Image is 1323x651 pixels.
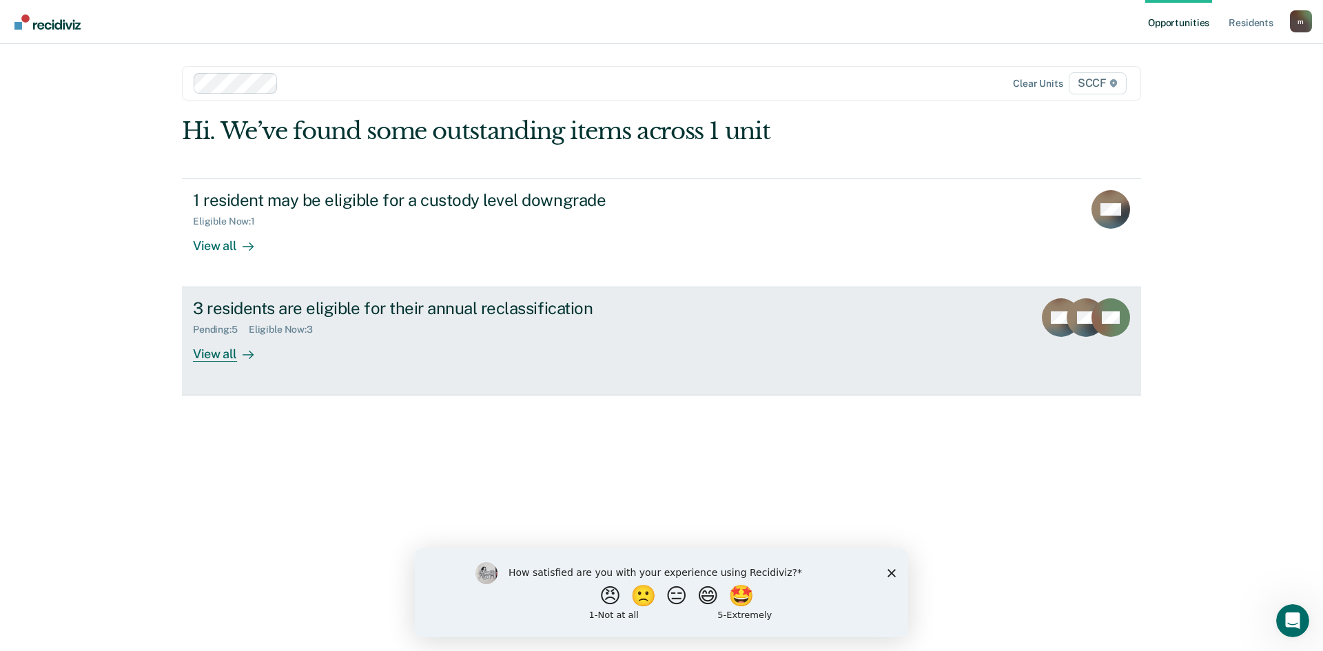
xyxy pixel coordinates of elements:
div: Hi. We’ve found some outstanding items across 1 unit [182,117,950,145]
div: View all [193,227,270,254]
a: 3 residents are eligible for their annual reclassificationPending:5Eligible Now:3View all [182,287,1141,395]
div: Clear units [1013,78,1063,90]
div: Eligible Now : 1 [193,216,266,227]
img: Recidiviz [14,14,81,30]
div: 3 residents are eligible for their annual reclassification [193,298,677,318]
button: Profile dropdown button [1290,10,1312,32]
iframe: Survey by Kim from Recidiviz [415,548,908,637]
div: Pending : 5 [193,324,249,335]
div: View all [193,335,270,362]
iframe: Intercom live chat [1276,604,1309,637]
div: m [1290,10,1312,32]
div: 1 resident may be eligible for a custody level downgrade [193,190,677,210]
div: Eligible Now : 3 [249,324,324,335]
span: SCCF [1069,72,1127,94]
a: 1 resident may be eligible for a custody level downgradeEligible Now:1View all [182,178,1141,287]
